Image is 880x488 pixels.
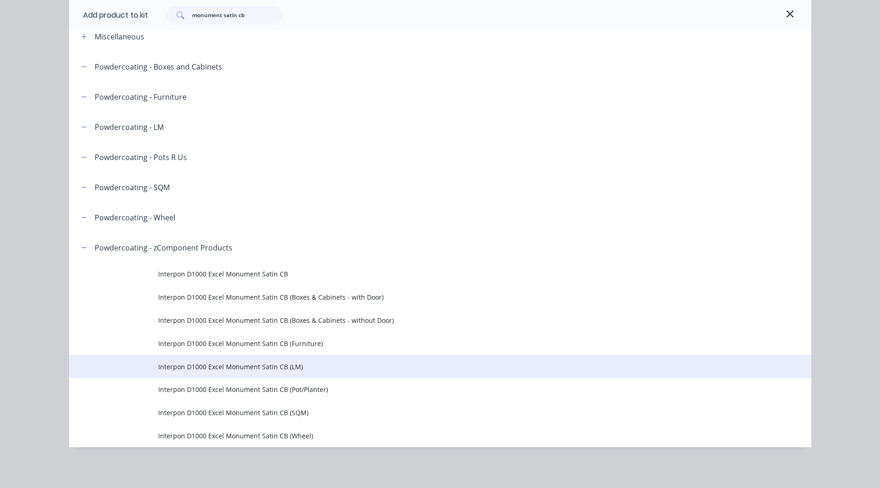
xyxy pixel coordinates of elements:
div: Powdercoating - SQM [95,182,170,193]
div: Powdercoating - Wheel [95,212,175,223]
div: Powdercoating - Furniture [95,91,186,103]
div: Powdercoating - LM [95,122,164,133]
span: Interpon D1000 Excel Monument Satin CB (SQM) [158,408,681,417]
span: Interpon D1000 Excel Monument Satin CB (Boxes & Cabinets - with Door) [158,292,681,302]
span: Interpon D1000 Excel Monument Satin CB [158,269,681,279]
span: Interpon D1000 Excel Monument Satin CB (Boxes & Cabinets - without Door) [158,315,681,325]
span: Interpon D1000 Excel Monument Satin CB (Furniture) [158,339,681,348]
div: Add product to kit [83,10,148,21]
span: Interpon D1000 Excel Monument Satin CB (Pot/Planter) [158,385,681,394]
div: Miscellaneous [95,31,144,42]
span: Interpon D1000 Excel Monument Satin CB (LM) [158,362,681,372]
div: Powdercoating - Boxes and Cabinets [95,61,222,72]
div: Powdercoating - zComponent Products [95,242,232,253]
span: Interpon D1000 Excel Monument Satin CB (Wheel) [158,431,681,441]
input: Search... [192,6,283,25]
div: Powdercoating - Pots R Us [95,152,187,163]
